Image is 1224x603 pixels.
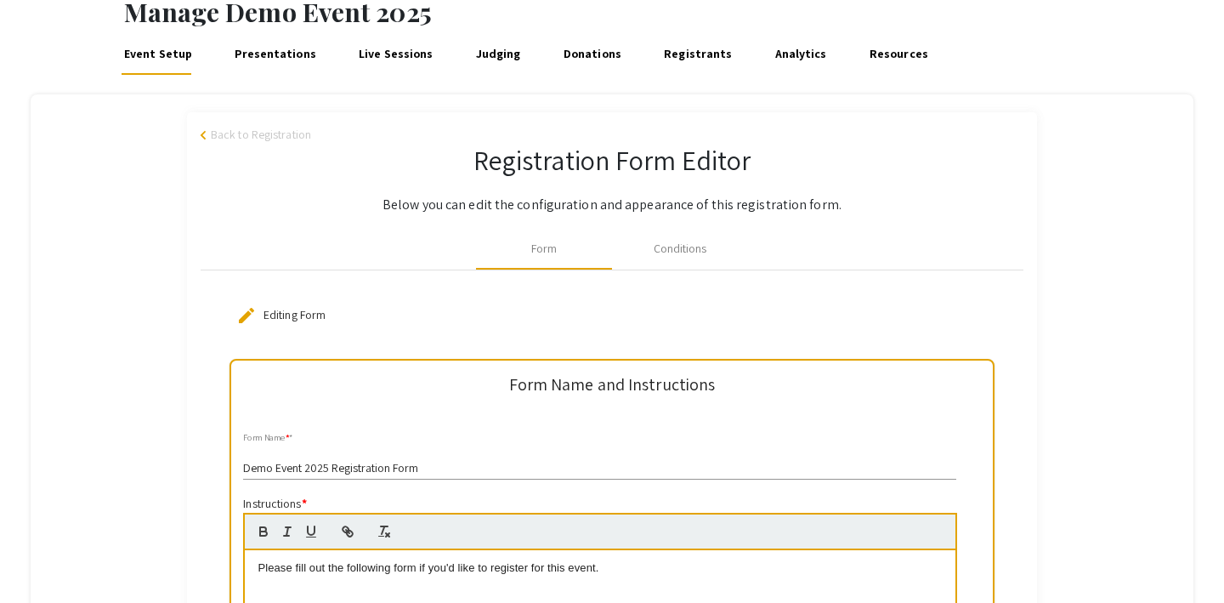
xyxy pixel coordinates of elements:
a: Donations [560,34,624,75]
a: Event Setup [121,34,195,75]
div: Conditions [654,240,707,258]
a: Live Sessions [356,34,437,75]
h5: Form Name and Instructions [509,374,716,395]
h2: Registration Form Editor [201,144,1023,176]
input: form name [243,462,956,475]
a: Presentations [232,34,320,75]
a: Analytics [772,34,830,75]
span: Back to Registration [211,126,311,144]
div: Form [531,240,557,258]
span: arrow_back_ios [201,130,211,140]
iframe: Chat [13,526,72,590]
mat-label: Instructions [243,496,306,511]
a: Registrants [661,34,735,75]
p: Please fill out the following form if you'd like to register for this event. [258,560,942,576]
span: Editing Form [263,307,326,322]
p: Below you can edit the configuration and appearance of this registration form. [201,195,1023,215]
a: Judging [473,34,524,75]
mat-icon: edit [236,305,257,326]
a: Resources [866,34,931,75]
